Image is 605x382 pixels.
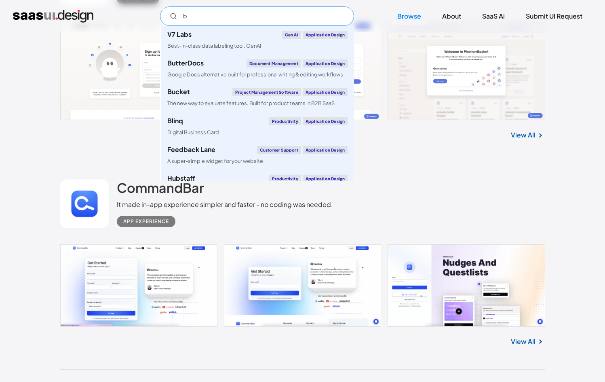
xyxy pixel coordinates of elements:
a: HubstaffProductivityApplication DesignOne app to automate time tracking processes, workforce mana... [161,170,354,206]
div: ButterDocs [167,60,204,66]
a: CommandBar [117,179,204,200]
div: Application Design [303,88,348,96]
form: Email Form [160,6,354,26]
a: home [13,10,93,23]
a: View All [511,130,535,140]
div: Application Design [303,175,348,183]
a: Feedback LaneCustomer SupportApplication DesignA super-simple widget for your website [161,141,354,170]
div: Productivity [269,175,301,183]
div: Productivity [269,117,301,125]
a: BlinqProductivityApplication DesignDigital Business Card [161,112,354,141]
a: Browse [388,7,431,25]
div: Document Management [247,59,301,68]
div: Gen AI [282,31,301,39]
input: Search UI designs you're looking for... [160,6,354,26]
div: Digital Business Card [167,129,219,136]
a: V7 LabsGen AIApplication DesignBest-in-class data labeling tool. GenAI [161,26,354,55]
div: It made in-app experience simpler and faster - no coding was needed. [117,200,333,209]
div: App Experience [123,217,169,226]
div: The new way to evaluate features. Built for product teams in B2B SaaS [167,99,335,107]
div: Customer Support [257,146,301,154]
div: Application Design [303,146,348,154]
div: Hubstaff [167,175,195,182]
div: V7 Labs [167,31,192,38]
a: SaaS Ai [472,7,514,25]
div: Google Docs alternative built for professional writing & editing workflows [167,71,343,78]
div: Feedback Lane [167,146,215,153]
a: ButterDocsDocument ManagementApplication DesignGoogle Docs alternative built for professional wri... [161,55,354,83]
div: A super-simple widget for your website [167,157,263,165]
div: Blinq [167,118,183,124]
div: Best-in-class data labeling tool. GenAI [167,42,261,50]
div: Project Management Software [232,88,301,96]
div: Application Design [303,59,348,68]
div: Application Design [303,117,348,125]
a: BucketProject Management SoftwareApplication DesignThe new way to evaluate features. Built for pr... [161,83,354,112]
a: Submit UI Request [516,7,592,25]
a: View All [511,337,535,346]
div: Bucket [167,89,190,95]
div: Application Design [303,31,348,39]
a: About [432,7,471,25]
h2: CommandBar [117,179,204,196]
